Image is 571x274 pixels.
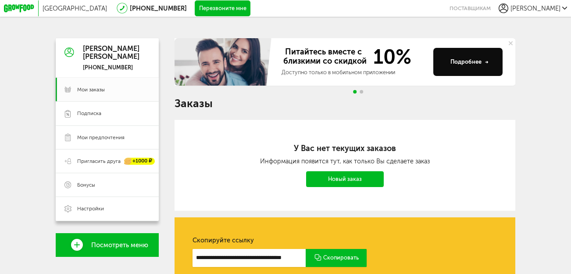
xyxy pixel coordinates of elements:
[175,38,274,86] img: family-banner.579af9d.jpg
[450,58,489,66] div: Подробнее
[56,78,159,101] a: Мои заказы
[91,242,148,249] span: Посмотреть меню
[56,233,159,257] a: Посмотреть меню
[77,158,121,165] span: Пригласить друга
[56,101,159,125] a: Подписка
[433,48,503,76] button: Подробнее
[77,205,104,212] span: Настройки
[43,4,107,12] span: [GEOGRAPHIC_DATA]
[56,197,159,220] a: Настройки
[206,157,484,165] div: Информация появится тут, как только Вы сделаете заказ
[125,158,155,164] div: +1000 ₽
[306,171,384,187] a: Новый заказ
[77,181,95,188] span: Бонусы
[353,90,357,94] span: Go to slide 1
[282,47,368,67] span: Питайтесь вместе с близкими со скидкой
[510,4,560,12] span: [PERSON_NAME]
[195,0,250,16] button: Перезвоните мне
[282,68,427,76] div: Доступно только в мобильном приложении
[175,98,516,109] h1: Заказы
[56,149,159,173] a: Пригласить друга +1000 ₽
[206,144,484,153] h2: У Вас нет текущих заказов
[56,126,159,149] a: Мои предпочтения
[130,4,187,12] a: [PHONE_NUMBER]
[56,173,159,197] a: Бонусы
[77,110,101,117] span: Подписка
[360,90,364,94] span: Go to slide 2
[83,45,139,61] div: [PERSON_NAME] [PERSON_NAME]
[83,64,139,71] div: [PHONE_NUMBER]
[77,86,105,93] span: Мои заказы
[193,236,498,244] div: Скопируйте ссылку
[77,134,125,141] span: Мои предпочтения
[368,47,411,67] span: 10%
